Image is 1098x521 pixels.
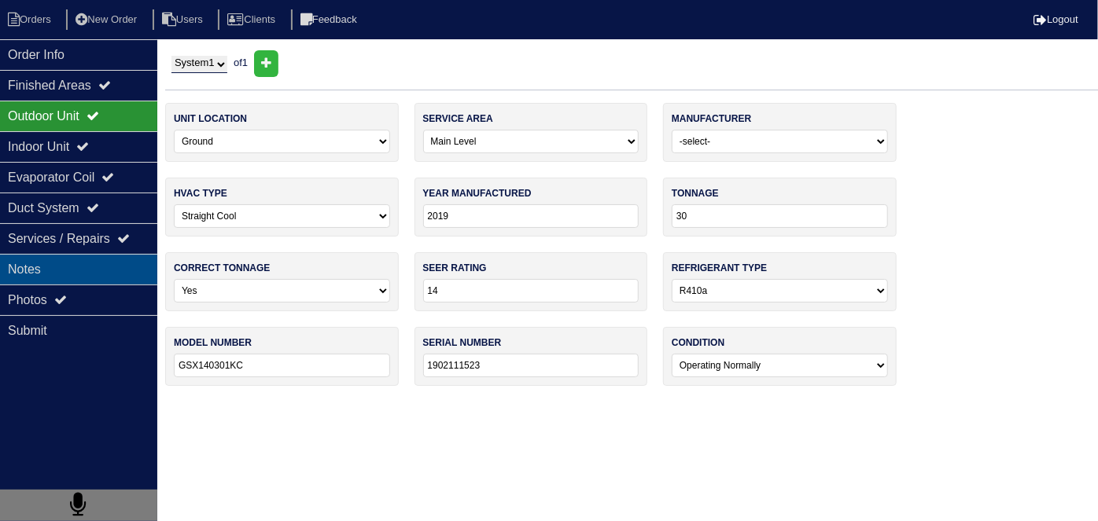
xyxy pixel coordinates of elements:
a: Logout [1034,13,1078,25]
label: condition [672,336,724,350]
label: refrigerant type [672,261,767,275]
label: service area [423,112,493,126]
li: Feedback [291,9,370,31]
label: manufacturer [672,112,751,126]
li: Clients [218,9,288,31]
label: unit location [174,112,247,126]
label: year manufactured [423,186,532,200]
div: of 1 [165,50,1098,77]
label: seer rating [423,261,487,275]
label: tonnage [672,186,719,200]
a: New Order [66,13,149,25]
a: Users [153,13,216,25]
label: correct tonnage [174,261,270,275]
li: New Order [66,9,149,31]
label: hvac type [174,186,227,200]
label: model number [174,336,252,350]
label: serial number [423,336,502,350]
li: Users [153,9,216,31]
a: Clients [218,13,288,25]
